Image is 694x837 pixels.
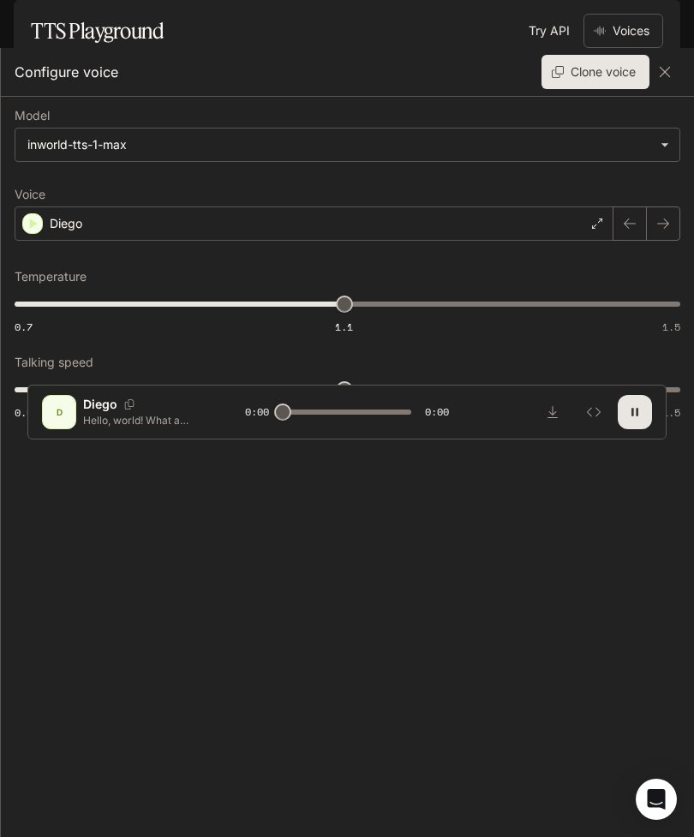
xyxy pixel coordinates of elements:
p: Temperature [15,271,87,283]
h1: TTS Playground [31,14,164,48]
span: 0.5 [15,405,33,420]
p: Configure voice [15,62,118,82]
span: 1.5 [662,320,680,334]
button: Clone voice [541,55,649,89]
span: 1.5 [662,405,680,420]
span: 0:00 [245,404,269,421]
button: Voices [583,14,663,48]
p: Hello, world! What a wonderful day to be a text-to-speech model! [83,413,204,427]
span: 0.7 [15,320,33,334]
p: Model [15,110,50,122]
div: Open Intercom Messenger [636,779,677,820]
div: inworld-tts-1-max [27,136,652,153]
button: Inspect [577,395,611,429]
p: Talking speed [15,356,93,368]
button: Copy Voice ID [117,399,141,410]
span: 0:00 [425,404,449,421]
span: 1.1 [335,320,353,334]
p: Diego [50,215,82,232]
p: Diego [83,396,117,413]
div: inworld-tts-1-max [15,129,679,161]
a: Try API [522,14,577,48]
p: Voice [15,188,45,200]
div: D [45,398,73,426]
button: Download audio [535,395,570,429]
